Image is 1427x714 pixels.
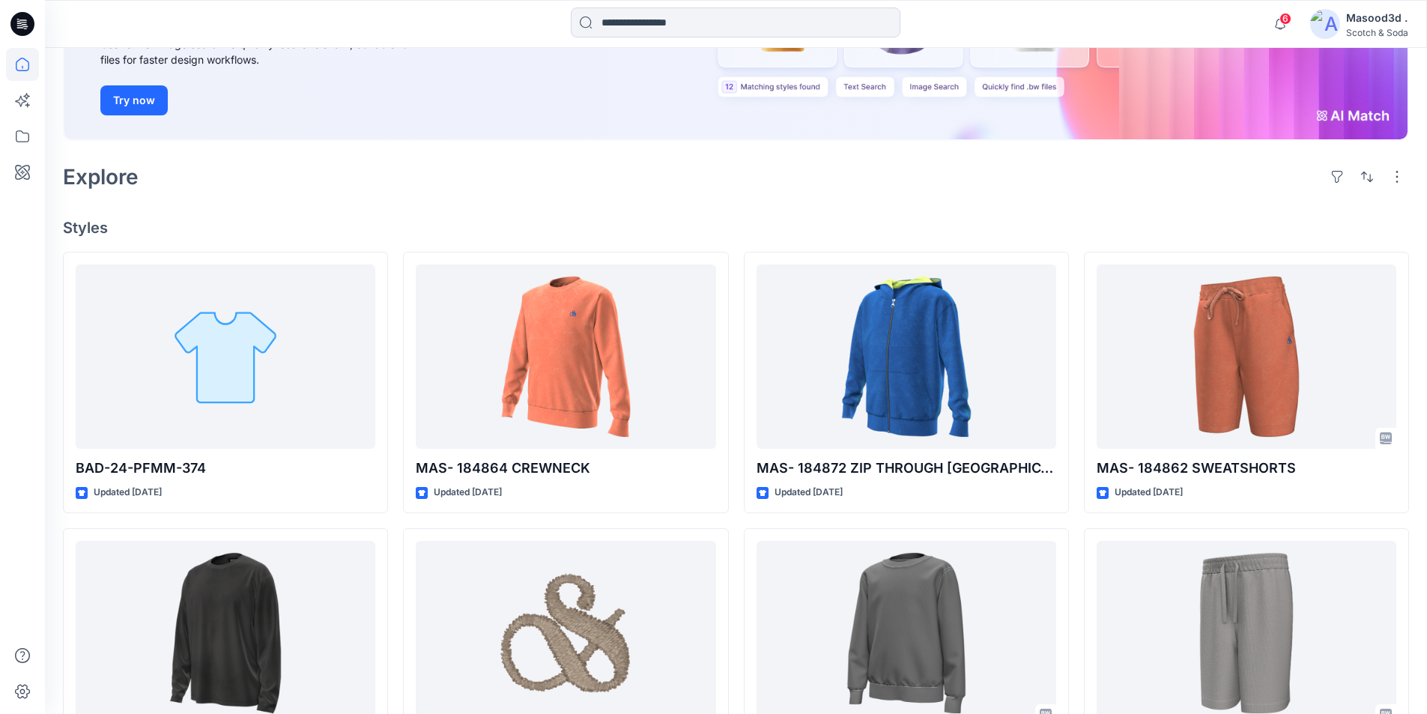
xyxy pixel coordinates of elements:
a: MAS- 184862 SWEATSHORTS [1097,264,1396,450]
p: Updated [DATE] [775,485,843,500]
p: MAS- 184872 ZIP THROUGH [GEOGRAPHIC_DATA] [757,458,1056,479]
a: BAD-24-PFMM-374 [76,264,375,450]
p: Updated [DATE] [94,485,162,500]
div: Use text or image search to quickly locate relevant, editable .bw files for faster design workflows. [100,36,437,67]
a: MAS- 184864 CREWNECK [416,264,715,450]
div: Masood3d . [1346,9,1408,27]
p: BAD-24-PFMM-374 [76,458,375,479]
button: Try now [100,85,168,115]
h2: Explore [63,165,139,189]
p: MAS- 184862 SWEATSHORTS [1097,458,1396,479]
p: Updated [DATE] [1115,485,1183,500]
img: avatar [1310,9,1340,39]
div: Scotch & Soda [1346,27,1408,38]
a: MAS- 184872 ZIP THROUGH HOODIE [757,264,1056,450]
span: 6 [1279,13,1291,25]
p: MAS- 184864 CREWNECK [416,458,715,479]
h4: Styles [63,219,1409,237]
p: Updated [DATE] [434,485,502,500]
